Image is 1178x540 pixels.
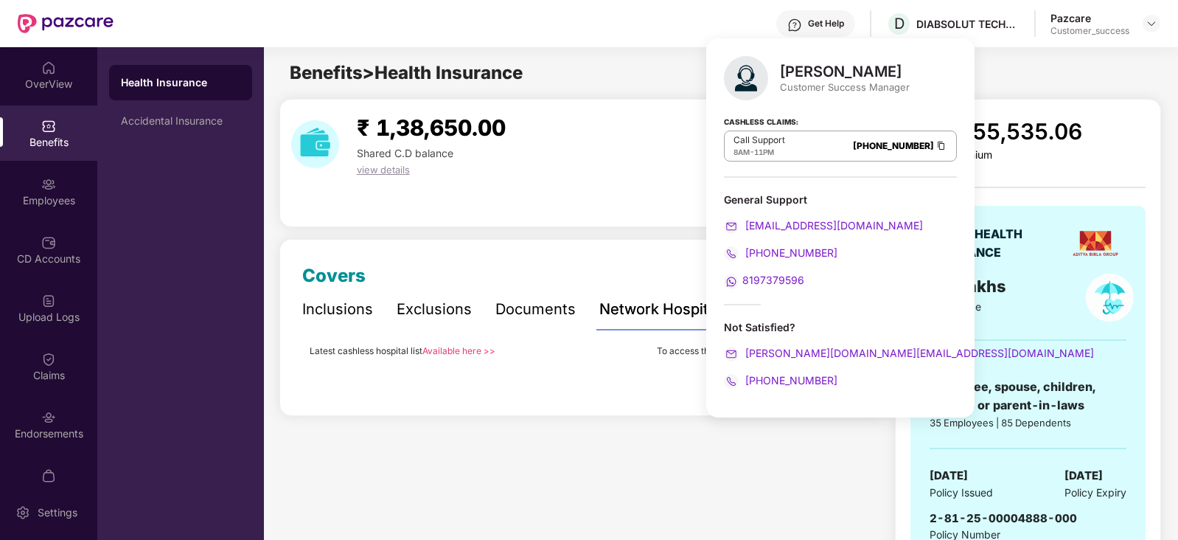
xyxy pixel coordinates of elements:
[754,148,774,156] span: 11PM
[599,298,728,321] div: Network Hospitals
[926,114,1082,149] div: ₹11,55,535.06
[724,113,798,129] strong: Cashless Claims:
[724,219,739,234] img: svg+xml;base64,PHN2ZyB4bWxucz0iaHR0cDovL3d3dy53My5vcmcvMjAwMC9zdmciIHdpZHRoPSIyMCIgaGVpZ2h0PSIyMC...
[724,274,739,289] img: svg+xml;base64,PHN2ZyB4bWxucz0iaHR0cDovL3d3dy53My5vcmcvMjAwMC9zdmciIHdpZHRoPSIyMCIgaGVpZ2h0PSIyMC...
[724,193,957,207] div: General Support
[724,56,768,100] img: svg+xml;base64,PHN2ZyB4bWxucz0iaHR0cDovL3d3dy53My5vcmcvMjAwMC9zdmciIHhtbG5zOnhsaW5rPSJodHRwOi8vd3...
[397,298,472,321] div: Exclusions
[302,265,366,286] span: Covers
[41,60,56,75] img: svg+xml;base64,PHN2ZyBpZD0iSG9tZSIgeG1sbnM9Imh0dHA6Ly93d3cudzMub3JnLzIwMDAvc3ZnIiB3aWR0aD0iMjAiIG...
[422,345,495,356] a: Available here >>
[41,410,56,425] img: svg+xml;base64,PHN2ZyBpZD0iRW5kb3JzZW1lbnRzIiB4bWxucz0iaHR0cDovL3d3dy53My5vcmcvMjAwMC9zdmciIHdpZH...
[724,347,739,361] img: svg+xml;base64,PHN2ZyB4bWxucz0iaHR0cDovL3d3dy53My5vcmcvMjAwMC9zdmciIHdpZHRoPSIyMCIgaGVpZ2h0PSIyMC...
[742,374,837,387] span: [PHONE_NUMBER]
[1050,11,1129,25] div: Pazcare
[121,115,240,127] div: Accidental Insurance
[1064,485,1126,501] span: Policy Expiry
[724,246,739,261] img: svg+xml;base64,PHN2ZyB4bWxucz0iaHR0cDovL3d3dy53My5vcmcvMjAwMC9zdmciIHdpZHRoPSIyMCIgaGVpZ2h0PSIyMC...
[1050,25,1129,37] div: Customer_success
[495,298,576,321] div: Documents
[724,374,739,389] img: svg+xml;base64,PHN2ZyB4bWxucz0iaHR0cDovL3d3dy53My5vcmcvMjAwMC9zdmciIHdpZHRoPSIyMCIgaGVpZ2h0PSIyMC...
[780,63,910,80] div: [PERSON_NAME]
[41,177,56,192] img: svg+xml;base64,PHN2ZyBpZD0iRW1wbG95ZWVzIiB4bWxucz0iaHR0cDovL3d3dy53My5vcmcvMjAwMC9zdmciIHdpZHRoPS...
[894,15,905,32] span: D
[33,505,82,520] div: Settings
[1070,218,1121,269] img: insurerLogo
[357,147,453,159] span: Shared C.D balance
[724,320,957,389] div: Not Satisfied?
[357,114,506,141] span: ₹ 1,38,650.00
[935,139,947,152] img: Clipboard Icon
[930,225,1059,262] div: GROUP HEALTH INSURANCE
[930,359,1126,373] div: COVERS
[657,345,801,356] span: To access the blacklisted hospitals
[808,18,844,30] div: Get Help
[853,140,934,151] a: [PHONE_NUMBER]
[724,374,837,387] a: [PHONE_NUMBER]
[41,119,56,134] img: svg+xml;base64,PHN2ZyBpZD0iQmVuZWZpdHMiIHhtbG5zPSJodHRwOi8vd3d3LnczLm9yZy8yMDAwL3N2ZyIgd2lkdGg9Ij...
[724,246,837,259] a: [PHONE_NUMBER]
[926,149,1082,162] div: Paid premium
[930,378,1126,415] div: Employee, spouse, children, parents or parent-in-laws
[310,345,422,356] span: Latest cashless hospital list
[357,164,410,176] span: view details
[724,274,804,286] a: 8197379596
[291,120,339,168] img: download
[733,134,785,146] p: Call Support
[733,148,750,156] span: 8AM
[930,485,993,501] span: Policy Issued
[742,219,923,232] span: [EMAIL_ADDRESS][DOMAIN_NAME]
[18,14,114,33] img: New Pazcare Logo
[15,505,30,520] img: svg+xml;base64,PHN2ZyBpZD0iU2V0dGluZy0yMHgyMCIgeG1sbnM9Imh0dHA6Ly93d3cudzMub3JnLzIwMDAvc3ZnIiB3aW...
[742,246,837,259] span: [PHONE_NUMBER]
[41,468,56,483] img: svg+xml;base64,PHN2ZyBpZD0iTXlfT3JkZXJzIiBkYXRhLW5hbWU9Ik15IE9yZGVycyIgeG1sbnM9Imh0dHA6Ly93d3cudz...
[41,294,56,308] img: svg+xml;base64,PHN2ZyBpZD0iVXBsb2FkX0xvZ3MiIGRhdGEtbmFtZT0iVXBsb2FkIExvZ3MiIHhtbG5zPSJodHRwOi8vd3...
[916,17,1020,31] div: DIABSOLUT TECHNOLOGY PRIVATE LIMITED
[930,415,1126,430] div: 35 Employees | 85 Dependents
[724,347,1094,359] a: [PERSON_NAME][DOMAIN_NAME][EMAIL_ADDRESS][DOMAIN_NAME]
[724,320,957,334] div: Not Satisfied?
[41,352,56,367] img: svg+xml;base64,PHN2ZyBpZD0iQ2xhaW0iIHhtbG5zPSJodHRwOi8vd3d3LnczLm9yZy8yMDAwL3N2ZyIgd2lkdGg9IjIwIi...
[1146,18,1157,30] img: svg+xml;base64,PHN2ZyBpZD0iRHJvcGRvd24tMzJ4MzIiIHhtbG5zPSJodHRwOi8vd3d3LnczLm9yZy8yMDAwL3N2ZyIgd2...
[742,347,1094,359] span: [PERSON_NAME][DOMAIN_NAME][EMAIL_ADDRESS][DOMAIN_NAME]
[290,62,523,83] span: Benefits > Health Insurance
[724,193,957,289] div: General Support
[742,274,804,286] span: 8197379596
[41,235,56,250] img: svg+xml;base64,PHN2ZyBpZD0iQ0RfQWNjb3VudHMiIGRhdGEtbmFtZT0iQ0QgQWNjb3VudHMiIHhtbG5zPSJodHRwOi8vd3...
[302,298,373,321] div: Inclusions
[1086,274,1134,322] img: policyIcon
[930,511,1077,525] span: 2-81-25-00004888-000
[787,18,802,32] img: svg+xml;base64,PHN2ZyBpZD0iSGVscC0zMngzMiIgeG1sbnM9Imh0dHA6Ly93d3cudzMub3JnLzIwMDAvc3ZnIiB3aWR0aD...
[724,219,923,232] a: [EMAIL_ADDRESS][DOMAIN_NAME]
[780,80,910,94] div: Customer Success Manager
[121,75,240,90] div: Health Insurance
[1064,467,1103,485] span: [DATE]
[930,467,968,485] span: [DATE]
[733,146,785,158] div: -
